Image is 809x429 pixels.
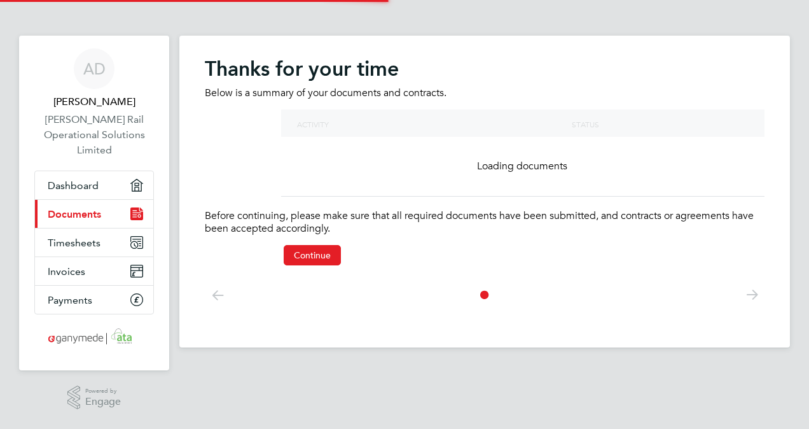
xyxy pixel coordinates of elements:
[35,200,153,228] a: Documents
[35,229,153,257] a: Timesheets
[48,208,101,220] span: Documents
[48,179,99,192] span: Dashboard
[45,327,144,348] img: ganymedesolutions-logo-retina.png
[48,265,85,278] span: Invoices
[85,386,121,397] span: Powered by
[35,257,153,285] a: Invoices
[34,112,154,158] a: [PERSON_NAME] Rail Operational Solutions Limited
[67,386,121,410] a: Powered byEngage
[35,171,153,199] a: Dashboard
[35,286,153,314] a: Payments
[284,245,341,265] button: Continue
[205,209,764,236] p: Before continuing, please make sure that all required documents have been submitted, and contract...
[34,327,154,348] a: Go to home page
[205,56,764,81] h2: Thanks for your time
[83,60,106,77] span: AD
[205,87,764,100] p: Below is a summary of your documents and contracts.
[48,237,100,249] span: Timesheets
[19,36,169,370] nav: Main navigation
[48,294,92,306] span: Payments
[34,94,154,109] span: Andy Duggan
[85,397,121,407] span: Engage
[34,48,154,109] a: AD[PERSON_NAME]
